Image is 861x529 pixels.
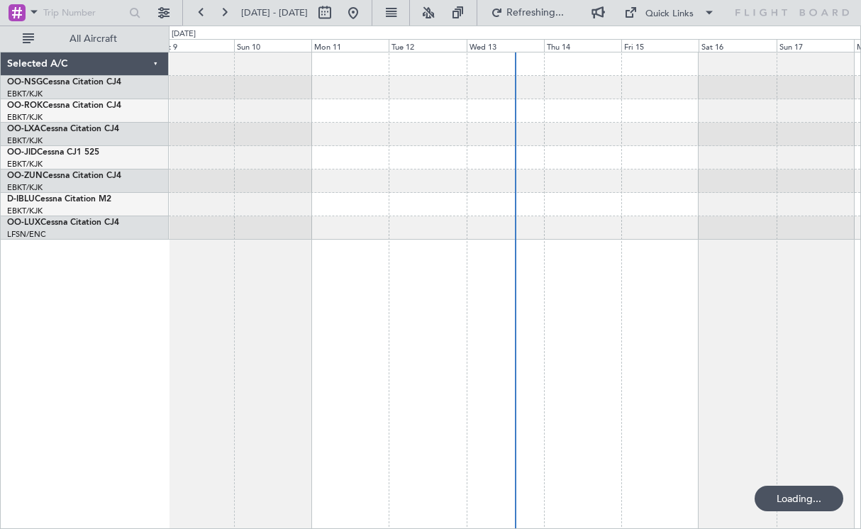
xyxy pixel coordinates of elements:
[699,39,776,52] div: Sat 16
[755,486,843,511] div: Loading...
[7,195,111,204] a: D-IBLUCessna Citation M2
[241,6,308,19] span: [DATE] - [DATE]
[7,101,121,110] a: OO-ROKCessna Citation CJ4
[7,148,37,157] span: OO-JID
[484,1,570,24] button: Refreshing...
[506,8,565,18] span: Refreshing...
[617,1,722,24] button: Quick Links
[7,89,43,99] a: EBKT/KJK
[7,125,119,133] a: OO-LXACessna Citation CJ4
[621,39,699,52] div: Fri 15
[172,28,196,40] div: [DATE]
[234,39,311,52] div: Sun 10
[467,39,544,52] div: Wed 13
[7,78,121,87] a: OO-NSGCessna Citation CJ4
[7,125,40,133] span: OO-LXA
[7,78,43,87] span: OO-NSG
[7,229,46,240] a: LFSN/ENC
[7,135,43,146] a: EBKT/KJK
[389,39,466,52] div: Tue 12
[7,182,43,193] a: EBKT/KJK
[7,172,121,180] a: OO-ZUNCessna Citation CJ4
[7,218,40,227] span: OO-LUX
[544,39,621,52] div: Thu 14
[157,39,234,52] div: Sat 9
[7,218,119,227] a: OO-LUXCessna Citation CJ4
[7,159,43,169] a: EBKT/KJK
[311,39,389,52] div: Mon 11
[777,39,854,52] div: Sun 17
[7,101,43,110] span: OO-ROK
[7,195,35,204] span: D-IBLU
[7,172,43,180] span: OO-ZUN
[37,34,150,44] span: All Aircraft
[16,28,154,50] button: All Aircraft
[7,206,43,216] a: EBKT/KJK
[43,2,125,23] input: Trip Number
[7,148,99,157] a: OO-JIDCessna CJ1 525
[645,7,694,21] div: Quick Links
[7,112,43,123] a: EBKT/KJK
